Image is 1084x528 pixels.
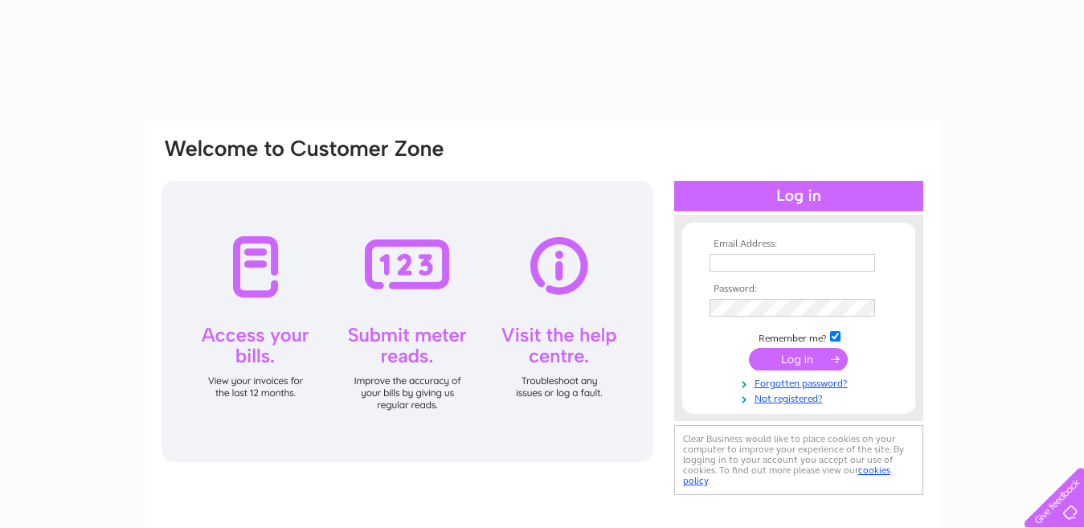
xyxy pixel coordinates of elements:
[706,239,892,250] th: Email Address:
[674,425,923,495] div: Clear Business would like to place cookies on your computer to improve your experience of the sit...
[683,465,890,486] a: cookies policy
[706,329,892,345] td: Remember me?
[710,390,892,405] a: Not registered?
[749,348,848,370] input: Submit
[706,284,892,295] th: Password:
[710,375,892,390] a: Forgotten password?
